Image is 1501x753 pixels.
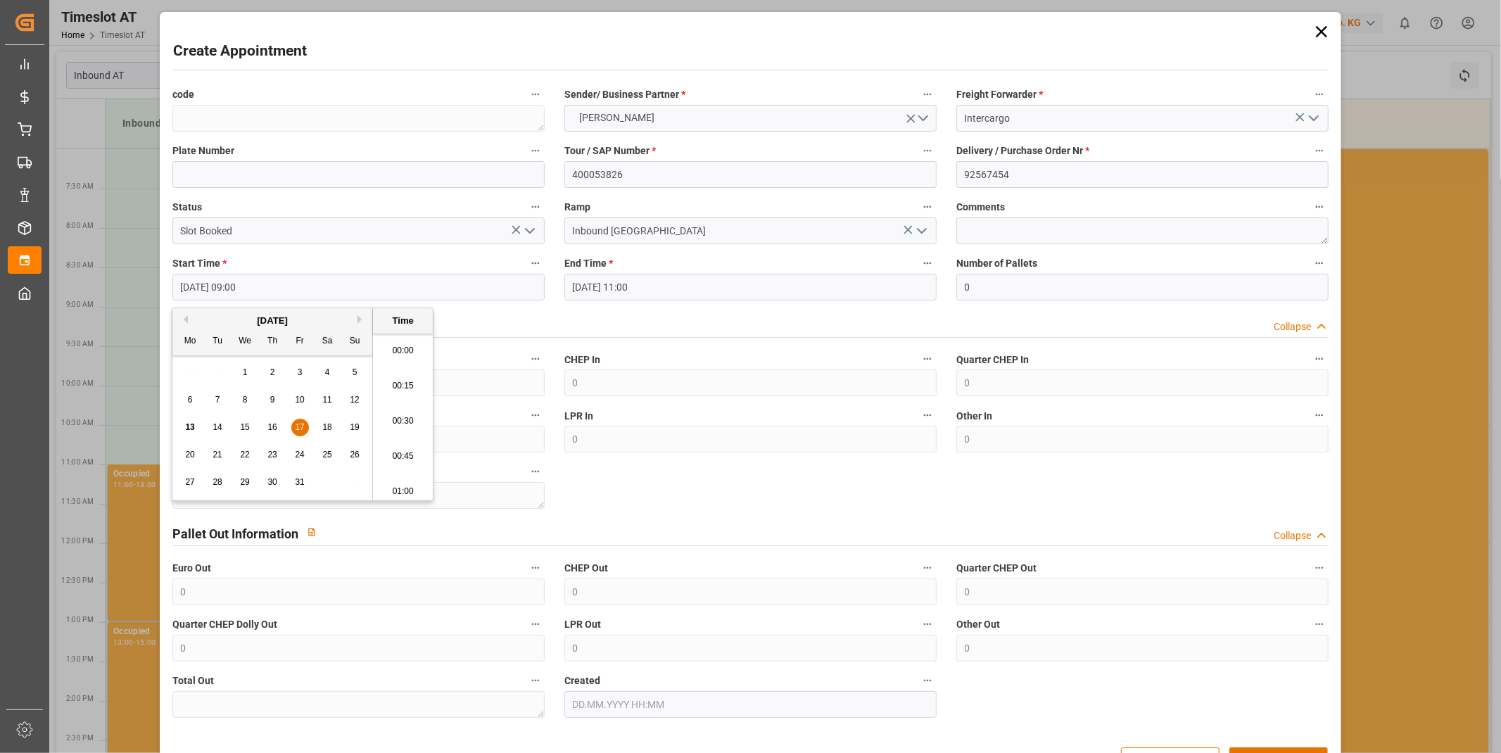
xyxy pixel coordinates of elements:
[918,671,937,690] button: Created
[346,364,364,381] div: Choose Sunday, October 5th, 2025
[270,395,275,405] span: 9
[1274,319,1311,334] div: Collapse
[319,391,336,409] div: Choose Saturday, October 11th, 2025
[291,391,309,409] div: Choose Friday, October 10th, 2025
[270,367,275,377] span: 2
[956,200,1005,215] span: Comments
[319,446,336,464] div: Choose Saturday, October 25th, 2025
[1310,559,1329,577] button: Quarter CHEP Out
[264,474,281,491] div: Choose Thursday, October 30th, 2025
[182,419,199,436] div: Choose Monday, October 13th, 2025
[182,391,199,409] div: Choose Monday, October 6th, 2025
[918,254,937,272] button: End Time *
[918,141,937,160] button: Tour / SAP Number *
[1310,350,1329,368] button: Quarter CHEP In
[209,333,227,350] div: Tu
[956,617,1000,632] span: Other Out
[172,314,372,328] div: [DATE]
[564,353,600,367] span: CHEP In
[291,474,309,491] div: Choose Friday, October 31st, 2025
[264,333,281,350] div: Th
[322,422,331,432] span: 18
[267,422,277,432] span: 16
[295,395,304,405] span: 10
[172,561,211,576] span: Euro Out
[564,200,590,215] span: Ramp
[177,359,369,496] div: month 2025-10
[1310,141,1329,160] button: Delivery / Purchase Order Nr *
[319,364,336,381] div: Choose Saturday, October 4th, 2025
[240,477,249,487] span: 29
[209,419,227,436] div: Choose Tuesday, October 14th, 2025
[956,409,992,424] span: Other In
[172,274,545,300] input: DD.MM.YYYY HH:MM
[526,198,545,216] button: Status
[564,617,601,632] span: LPR Out
[956,561,1037,576] span: Quarter CHEP Out
[185,477,194,487] span: 27
[236,446,254,464] div: Choose Wednesday, October 22nd, 2025
[173,40,307,63] h2: Create Appointment
[322,450,331,460] span: 25
[325,367,330,377] span: 4
[182,446,199,464] div: Choose Monday, October 20th, 2025
[350,395,359,405] span: 12
[179,315,188,324] button: Previous Month
[1310,615,1329,633] button: Other Out
[298,519,325,545] button: View description
[172,673,214,688] span: Total Out
[956,353,1029,367] span: Quarter CHEP In
[346,391,364,409] div: Choose Sunday, October 12th, 2025
[236,333,254,350] div: We
[291,364,309,381] div: Choose Friday, October 3rd, 2025
[346,419,364,436] div: Choose Sunday, October 19th, 2025
[236,474,254,491] div: Choose Wednesday, October 29th, 2025
[564,217,937,244] input: Type to search/select
[526,462,545,481] button: Total In
[918,85,937,103] button: Sender/ Business Partner *
[215,395,220,405] span: 7
[236,364,254,381] div: Choose Wednesday, October 1st, 2025
[236,419,254,436] div: Choose Wednesday, October 15th, 2025
[264,419,281,436] div: Choose Thursday, October 16th, 2025
[353,367,357,377] span: 5
[172,524,298,543] h2: Pallet Out Information
[236,391,254,409] div: Choose Wednesday, October 8th, 2025
[267,477,277,487] span: 30
[564,691,937,718] input: DD.MM.YYYY HH:MM
[346,333,364,350] div: Su
[564,256,613,271] span: End Time
[1310,406,1329,424] button: Other In
[322,395,331,405] span: 11
[956,256,1037,271] span: Number of Pallets
[188,395,193,405] span: 6
[518,220,539,242] button: open menu
[243,395,248,405] span: 8
[213,422,222,432] span: 14
[1310,198,1329,216] button: Comments
[1274,529,1311,543] div: Collapse
[182,333,199,350] div: Mo
[918,198,937,216] button: Ramp
[373,369,433,404] li: 00:15
[240,450,249,460] span: 22
[564,105,937,132] button: open menu
[357,315,366,324] button: Next Month
[185,450,194,460] span: 20
[319,419,336,436] div: Choose Saturday, October 18th, 2025
[295,477,304,487] span: 31
[1310,254,1329,272] button: Number of Pallets
[373,404,433,439] li: 00:30
[526,85,545,103] button: code
[564,87,685,102] span: Sender/ Business Partner
[298,367,303,377] span: 3
[264,391,281,409] div: Choose Thursday, October 9th, 2025
[172,144,234,158] span: Plate Number
[564,409,593,424] span: LPR In
[209,474,227,491] div: Choose Tuesday, October 28th, 2025
[373,474,433,510] li: 01:00
[373,439,433,474] li: 00:45
[213,450,222,460] span: 21
[526,671,545,690] button: Total Out
[1310,85,1329,103] button: Freight Forwarder *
